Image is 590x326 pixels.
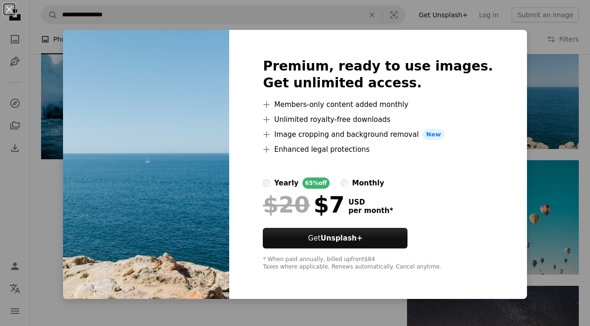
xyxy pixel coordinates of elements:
[274,177,298,189] div: yearly
[63,30,229,299] img: premium_photo-1668359490418-b3ba8b4cb17c
[348,206,393,215] span: per month *
[422,129,445,140] span: New
[263,192,344,217] div: $7
[263,58,493,92] h2: Premium, ready to use images. Get unlimited access.
[341,179,348,187] input: monthly
[263,129,493,140] li: Image cropping and background removal
[263,99,493,110] li: Members-only content added monthly
[263,144,493,155] li: Enhanced legal protections
[263,256,493,271] div: * When paid annually, billed upfront $84 Taxes where applicable. Renews automatically. Cancel any...
[263,179,270,187] input: yearly65%off
[352,177,384,189] div: monthly
[302,177,330,189] div: 65% off
[348,198,393,206] span: USD
[263,114,493,125] li: Unlimited royalty-free downloads
[263,228,407,248] button: GetUnsplash+
[263,192,309,217] span: $20
[321,234,363,242] strong: Unsplash+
